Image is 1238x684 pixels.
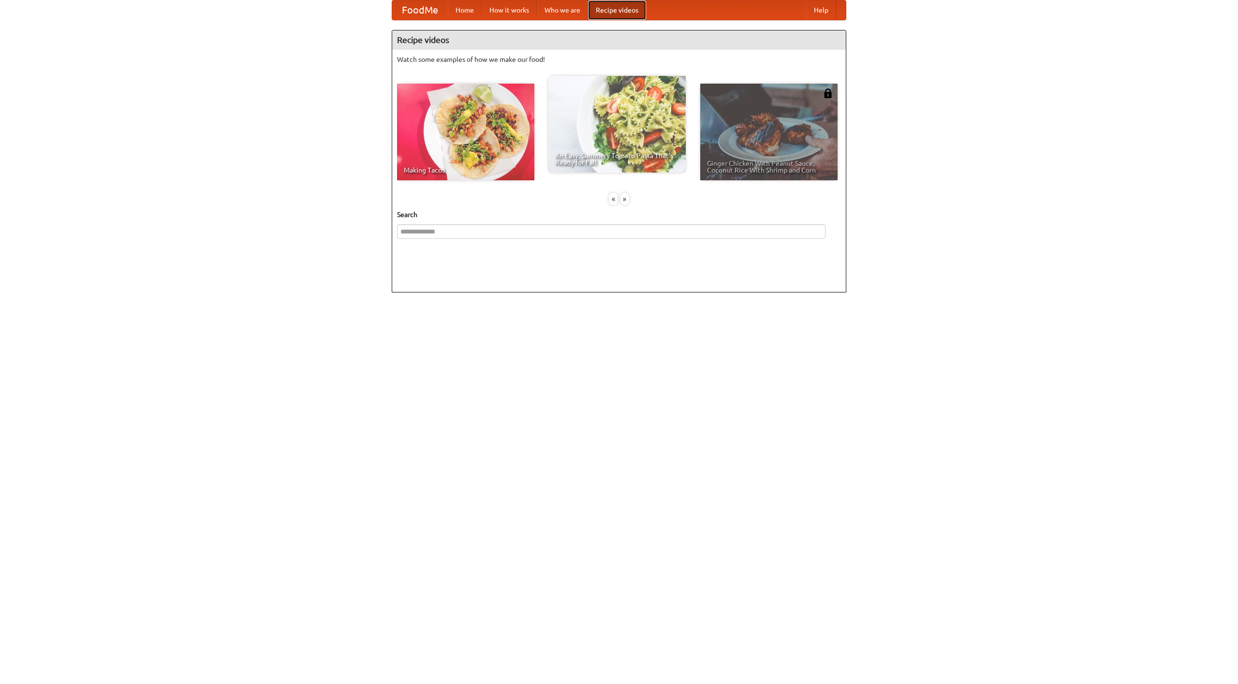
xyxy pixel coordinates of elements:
p: Watch some examples of how we make our food! [397,55,841,64]
a: Making Tacos [397,84,534,180]
h5: Search [397,210,841,219]
div: « [609,193,618,205]
span: Making Tacos [404,167,528,174]
a: Help [806,0,836,20]
a: Who we are [537,0,588,20]
a: How it works [482,0,537,20]
a: Recipe videos [588,0,646,20]
img: 483408.png [823,88,833,98]
a: Home [448,0,482,20]
div: » [620,193,629,205]
h4: Recipe videos [392,30,846,50]
span: An Easy, Summery Tomato Pasta That's Ready for Fall [555,152,679,166]
a: FoodMe [392,0,448,20]
a: An Easy, Summery Tomato Pasta That's Ready for Fall [548,76,686,173]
